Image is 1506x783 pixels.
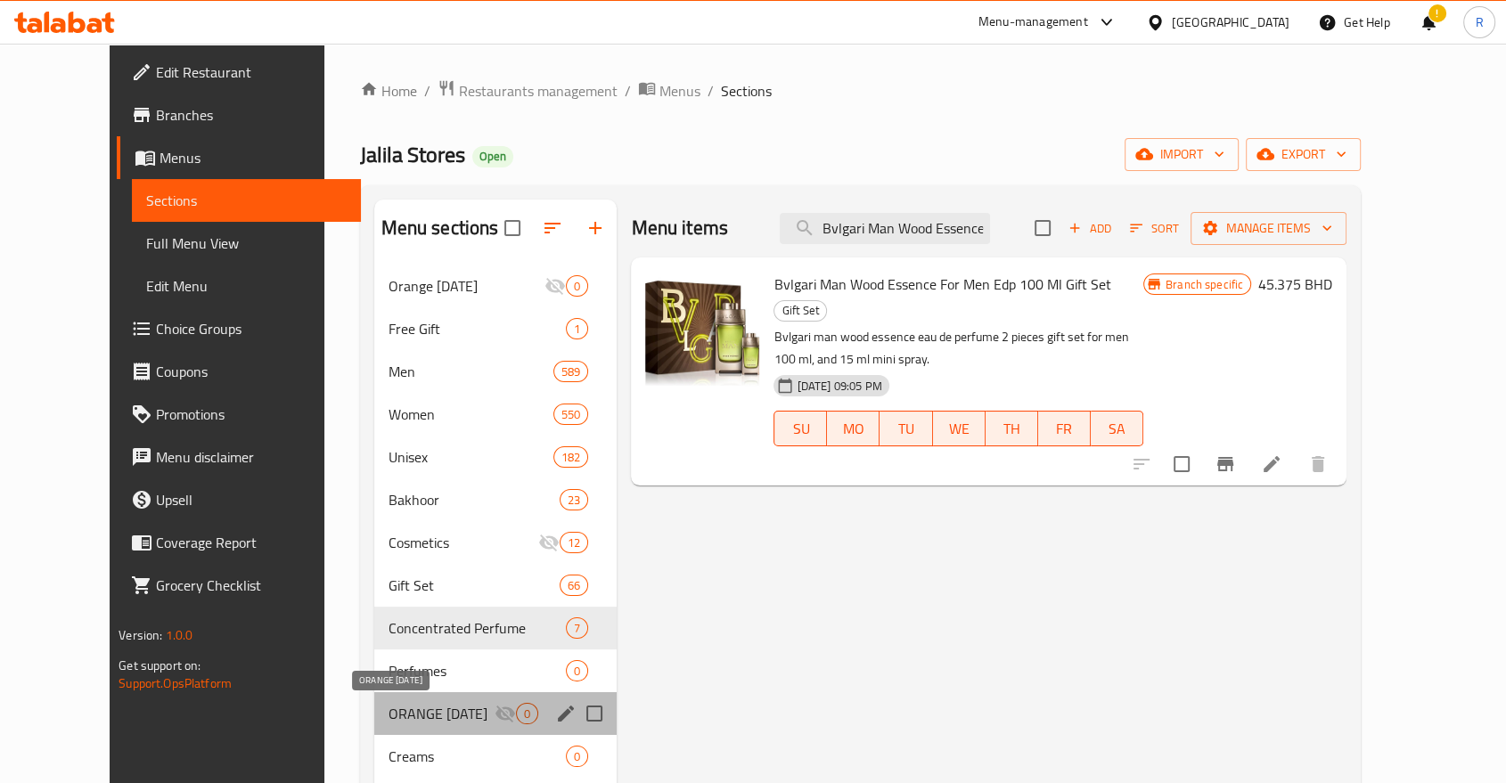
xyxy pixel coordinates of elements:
div: Menu-management [978,12,1088,33]
div: items [560,532,588,553]
span: R [1475,12,1483,32]
span: Select section [1024,209,1061,247]
button: edit [552,700,579,727]
span: Add [1066,218,1114,239]
button: Sort [1125,215,1183,242]
span: Add item [1061,215,1118,242]
a: Full Menu View [132,222,361,265]
span: Select to update [1163,445,1200,483]
span: Branch specific [1158,276,1250,293]
span: Gift Set [389,575,561,596]
span: 589 [554,363,587,380]
button: delete [1297,443,1339,485]
span: Full Menu View [146,232,347,254]
li: / [708,80,714,102]
div: Gift Set66 [374,564,618,607]
a: Menus [117,136,361,179]
span: Jalila Stores [360,135,465,175]
button: Add section [574,207,617,249]
span: Restaurants management [459,80,618,102]
div: items [566,746,588,767]
span: Promotions [156,404,347,425]
a: Choice Groups [117,307,361,350]
a: Upsell [117,478,361,521]
span: 1 [567,321,587,338]
a: Edit Menu [132,265,361,307]
div: Gift Set [773,300,827,322]
input: search [780,213,990,244]
h2: Menu sections [381,215,499,241]
div: Perfumes [389,660,567,681]
span: Bvlgari Man Wood Essence For Men Edp 100 Ml Gift Set [773,271,1110,298]
button: export [1246,138,1361,171]
div: Perfumes0 [374,649,618,692]
div: items [553,446,588,468]
button: import [1125,138,1239,171]
svg: Inactive section [495,703,516,724]
div: Concentrated Perfume [389,617,567,639]
a: Promotions [117,393,361,436]
span: Bakhoor [389,489,561,510]
div: Orange Friday [389,275,545,297]
span: FR [1045,416,1084,442]
span: TU [887,416,925,442]
div: Orange [DATE]0 [374,265,618,307]
div: items [560,575,588,596]
span: Unisex [389,446,553,468]
span: 12 [561,534,587,551]
span: 0 [567,663,587,680]
a: Support.OpsPlatform [119,672,232,695]
a: Edit menu item [1261,453,1282,475]
span: Women [389,404,553,425]
span: Creams [389,746,567,767]
a: Coverage Report [117,521,361,564]
nav: breadcrumb [360,79,1362,102]
button: Add [1061,215,1118,242]
span: Edit Menu [146,275,347,297]
div: items [553,361,588,382]
div: ORANGE [DATE]0edit [374,692,618,735]
span: SU [782,416,820,442]
div: items [566,275,588,297]
span: Sort sections [531,207,574,249]
span: Cosmetics [389,532,539,553]
h2: Menu items [631,215,728,241]
span: 0 [567,748,587,765]
span: SA [1098,416,1136,442]
img: Bvlgari Man Wood Essence For Men Edp 100 Ml Gift Set [645,272,759,386]
div: items [560,489,588,510]
div: Concentrated Perfume7 [374,607,618,649]
svg: Inactive section [538,532,560,553]
span: Sort items [1118,215,1191,242]
a: Home [360,80,417,102]
a: Branches [117,94,361,136]
span: Open [472,149,513,164]
span: Sort [1130,218,1179,239]
button: FR [1038,411,1091,446]
div: items [566,318,588,339]
div: [GEOGRAPHIC_DATA] [1172,12,1289,32]
div: Bakhoor23 [374,478,618,521]
span: 550 [554,406,587,423]
span: 0 [567,278,587,295]
button: WE [933,411,986,446]
a: Menu disclaimer [117,436,361,478]
span: Coverage Report [156,532,347,553]
span: MO [834,416,872,442]
span: export [1260,143,1346,166]
span: import [1139,143,1224,166]
p: Bvlgari man wood essence eau de perfume 2 pieces gift set for men 100 ml, and 15 ml mini spray. [773,326,1142,371]
button: SA [1091,411,1143,446]
span: 0 [517,706,537,722]
span: Grocery Checklist [156,575,347,596]
div: Open [472,146,513,167]
span: 23 [561,492,587,509]
span: 7 [567,620,587,637]
span: 66 [561,577,587,594]
div: items [566,660,588,681]
span: WE [940,416,978,442]
span: Version: [119,624,162,647]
